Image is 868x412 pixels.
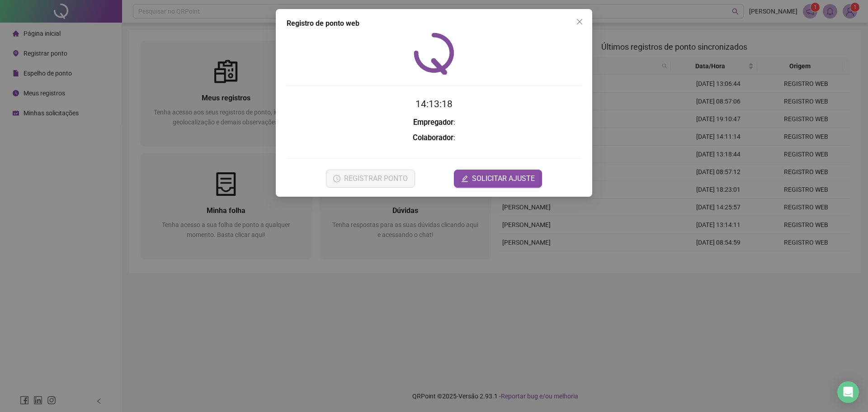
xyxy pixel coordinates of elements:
[461,175,468,182] span: edit
[413,118,453,127] strong: Empregador
[572,14,587,29] button: Close
[287,117,581,128] h3: :
[413,133,453,142] strong: Colaborador
[454,170,542,188] button: editSOLICITAR AJUSTE
[576,18,583,25] span: close
[414,33,454,75] img: QRPoint
[287,132,581,144] h3: :
[837,381,859,403] div: Open Intercom Messenger
[472,173,535,184] span: SOLICITAR AJUSTE
[326,170,415,188] button: REGISTRAR PONTO
[287,18,581,29] div: Registro de ponto web
[415,99,453,109] time: 14:13:18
